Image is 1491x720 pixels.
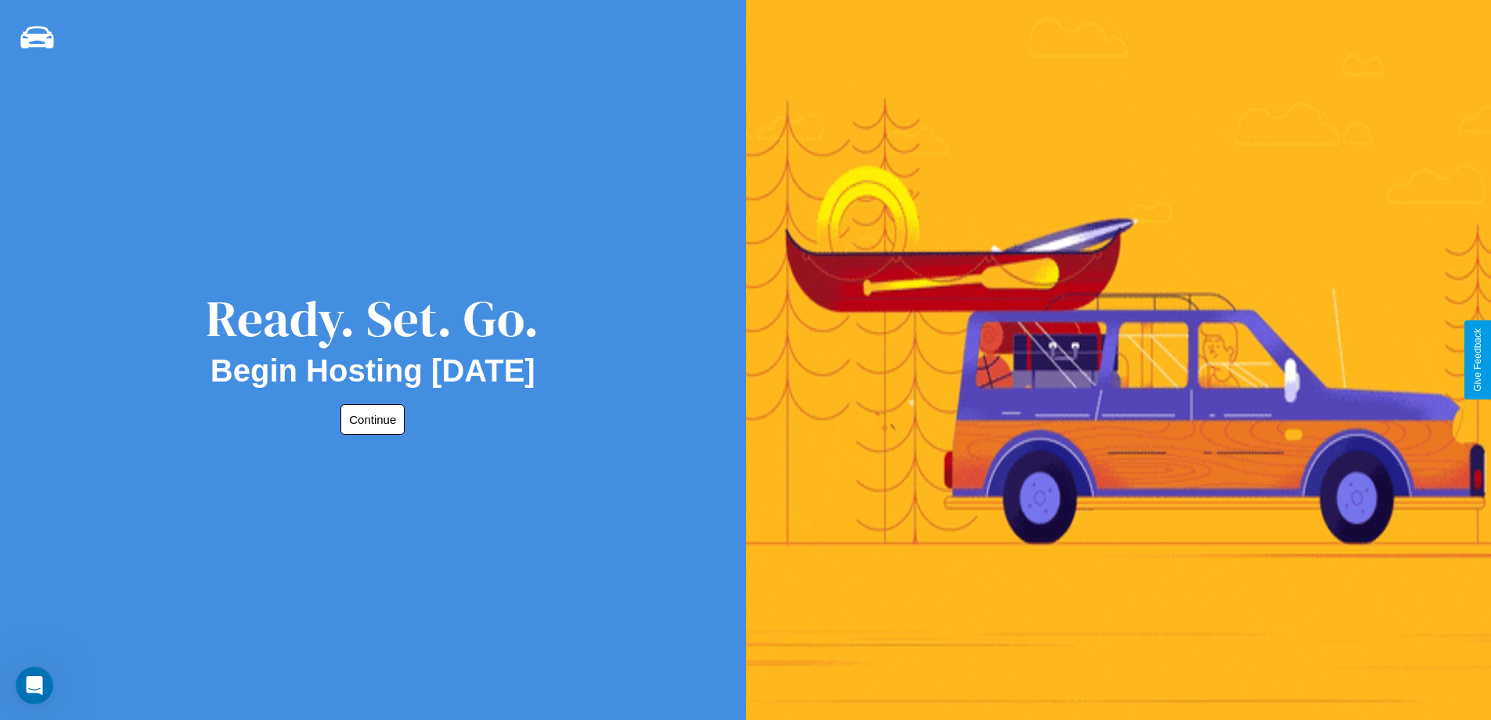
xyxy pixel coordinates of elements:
div: Ready. Set. Go. [206,284,539,353]
div: Give Feedback [1472,328,1483,392]
button: Continue [340,404,405,435]
iframe: Intercom live chat [16,667,53,704]
h2: Begin Hosting [DATE] [211,353,535,389]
